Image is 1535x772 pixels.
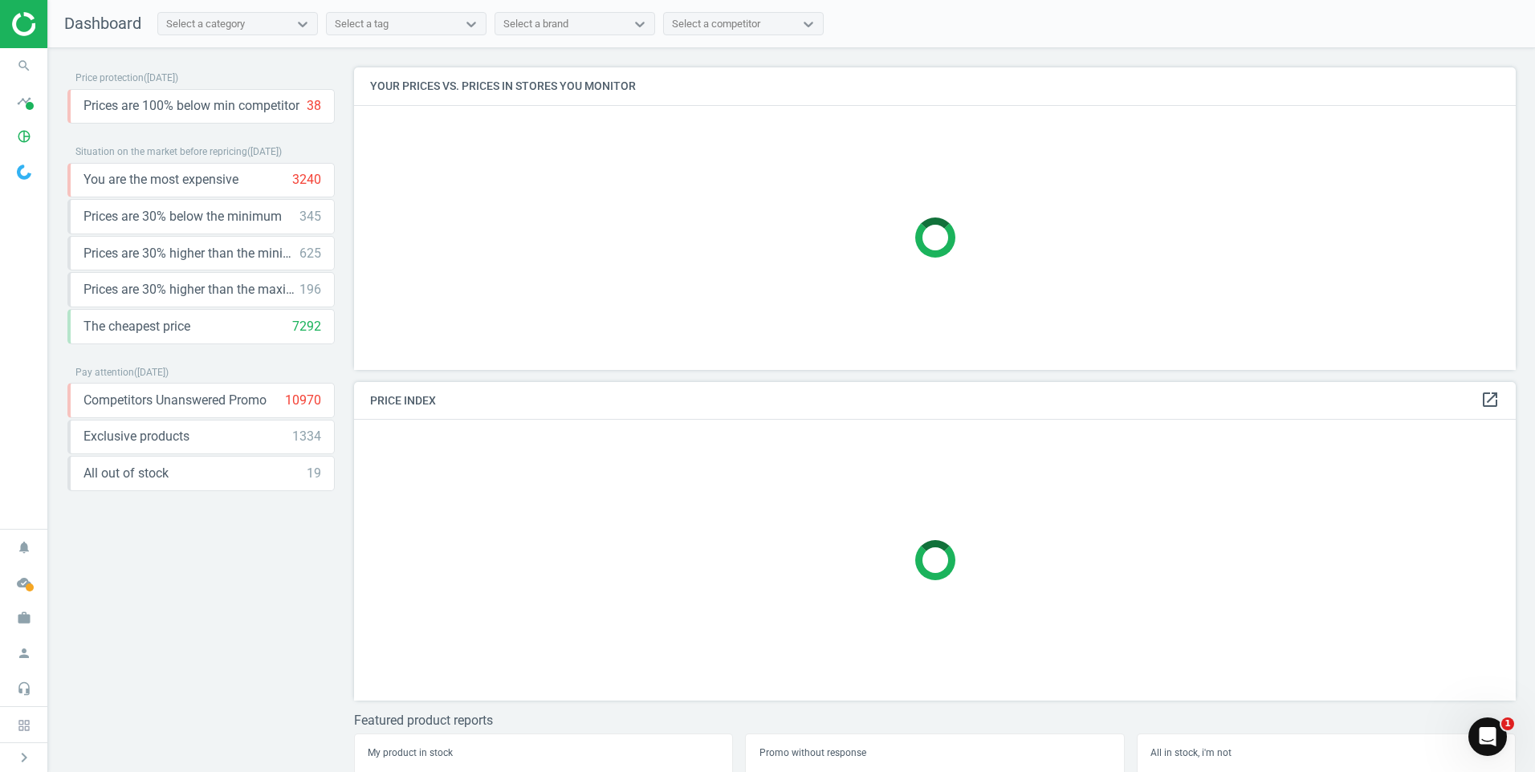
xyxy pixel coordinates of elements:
[503,17,568,31] div: Select a brand
[83,208,282,226] span: Prices are 30% below the minimum
[9,603,39,633] i: work
[9,532,39,563] i: notifications
[1501,717,1514,730] span: 1
[83,97,299,115] span: Prices are 100% below min competitor
[83,281,299,299] span: Prices are 30% higher than the maximal
[83,392,267,409] span: Competitors Unanswered Promo
[292,318,321,335] div: 7292
[354,713,1516,728] h3: Featured product reports
[368,747,719,758] h5: My product in stock
[4,747,44,768] button: chevron_right
[292,428,321,445] div: 1334
[9,121,39,152] i: pie_chart_outlined
[9,567,39,598] i: cloud_done
[307,465,321,482] div: 19
[64,14,141,33] span: Dashboard
[1150,747,1502,758] h5: All in stock, i'm not
[83,428,189,445] span: Exclusive products
[75,146,247,157] span: Situation on the market before repricing
[354,382,1516,420] h4: Price Index
[75,72,144,83] span: Price protection
[9,51,39,81] i: search
[12,12,126,36] img: ajHJNr6hYgQAAAAASUVORK5CYII=
[9,673,39,704] i: headset_mic
[1480,390,1500,411] a: open_in_new
[134,367,169,378] span: ( [DATE] )
[9,86,39,116] i: timeline
[299,208,321,226] div: 345
[14,748,34,767] i: chevron_right
[285,392,321,409] div: 10970
[307,97,321,115] div: 38
[672,17,760,31] div: Select a competitor
[299,281,321,299] div: 196
[1480,390,1500,409] i: open_in_new
[9,638,39,668] i: person
[759,747,1111,758] h5: Promo without response
[354,67,1516,105] h4: Your prices vs. prices in stores you monitor
[335,17,389,31] div: Select a tag
[17,165,31,180] img: wGWNvw8QSZomAAAAABJRU5ErkJggg==
[1468,717,1507,756] iframe: Intercom live chat
[83,465,169,482] span: All out of stock
[292,171,321,189] div: 3240
[299,245,321,262] div: 625
[83,318,190,335] span: The cheapest price
[144,72,178,83] span: ( [DATE] )
[83,245,299,262] span: Prices are 30% higher than the minimum
[166,17,245,31] div: Select a category
[247,146,282,157] span: ( [DATE] )
[75,367,134,378] span: Pay attention
[83,171,238,189] span: You are the most expensive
